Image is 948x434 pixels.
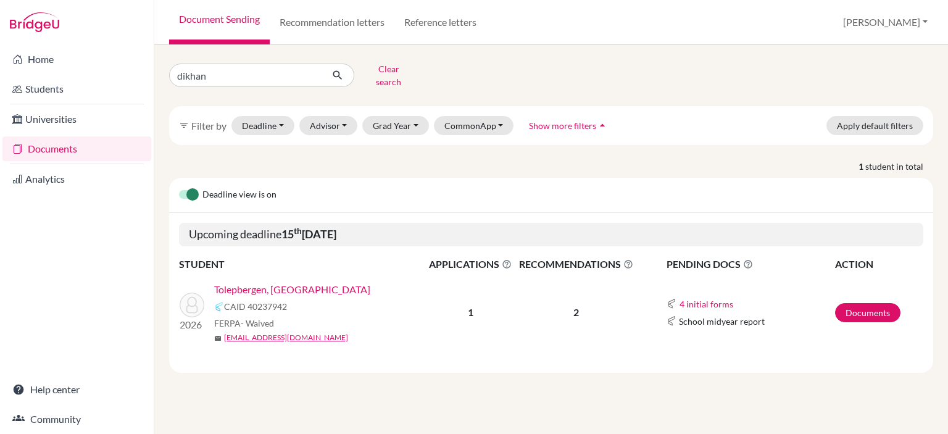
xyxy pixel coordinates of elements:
[179,256,426,272] th: STUDENT
[859,160,865,173] strong: 1
[10,12,59,32] img: Bridge-U
[2,47,151,72] a: Home
[202,188,276,202] span: Deadline view is on
[191,120,227,131] span: Filter by
[180,317,204,332] p: 2026
[2,167,151,191] a: Analytics
[667,257,834,272] span: PENDING DOCS
[835,303,900,322] a: Documents
[468,306,473,318] b: 1
[667,316,676,326] img: Common App logo
[224,332,348,343] a: [EMAIL_ADDRESS][DOMAIN_NAME]
[299,116,358,135] button: Advisor
[362,116,429,135] button: Grad Year
[2,77,151,101] a: Students
[426,257,514,272] span: APPLICATIONS
[214,317,274,330] span: FERPA
[826,116,923,135] button: Apply default filters
[515,257,636,272] span: RECOMMENDATIONS
[679,315,765,328] span: School midyear report
[354,59,423,91] button: Clear search
[214,282,370,297] a: Tolepbergen, [GEOGRAPHIC_DATA]
[515,305,636,320] p: 2
[231,116,294,135] button: Deadline
[518,116,619,135] button: Show more filtersarrow_drop_up
[214,335,222,342] span: mail
[838,10,933,34] button: [PERSON_NAME]
[667,299,676,309] img: Common App logo
[596,119,609,131] i: arrow_drop_up
[2,136,151,161] a: Documents
[294,226,302,236] sup: th
[2,407,151,432] a: Community
[834,256,923,272] th: ACTION
[679,297,734,311] button: 4 initial forms
[281,227,336,241] b: 15 [DATE]
[224,300,287,313] span: CAID 40237942
[434,116,514,135] button: CommonApp
[179,120,189,130] i: filter_list
[2,107,151,131] a: Universities
[169,64,322,87] input: Find student by name...
[865,160,933,173] span: student in total
[180,293,204,317] img: Tolepbergen, Dikhan
[2,377,151,402] a: Help center
[179,223,923,246] h5: Upcoming deadline
[241,318,274,328] span: - Waived
[214,302,224,312] img: Common App logo
[529,120,596,131] span: Show more filters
